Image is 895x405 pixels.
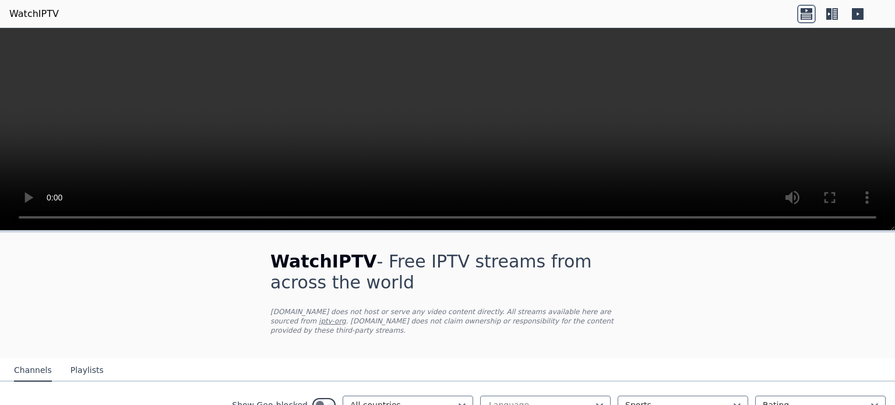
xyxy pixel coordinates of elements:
[9,7,59,21] a: WatchIPTV
[270,251,625,293] h1: - Free IPTV streams from across the world
[270,251,377,272] span: WatchIPTV
[319,317,346,325] a: iptv-org
[14,360,52,382] button: Channels
[71,360,104,382] button: Playlists
[270,307,625,335] p: [DOMAIN_NAME] does not host or serve any video content directly. All streams available here are s...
